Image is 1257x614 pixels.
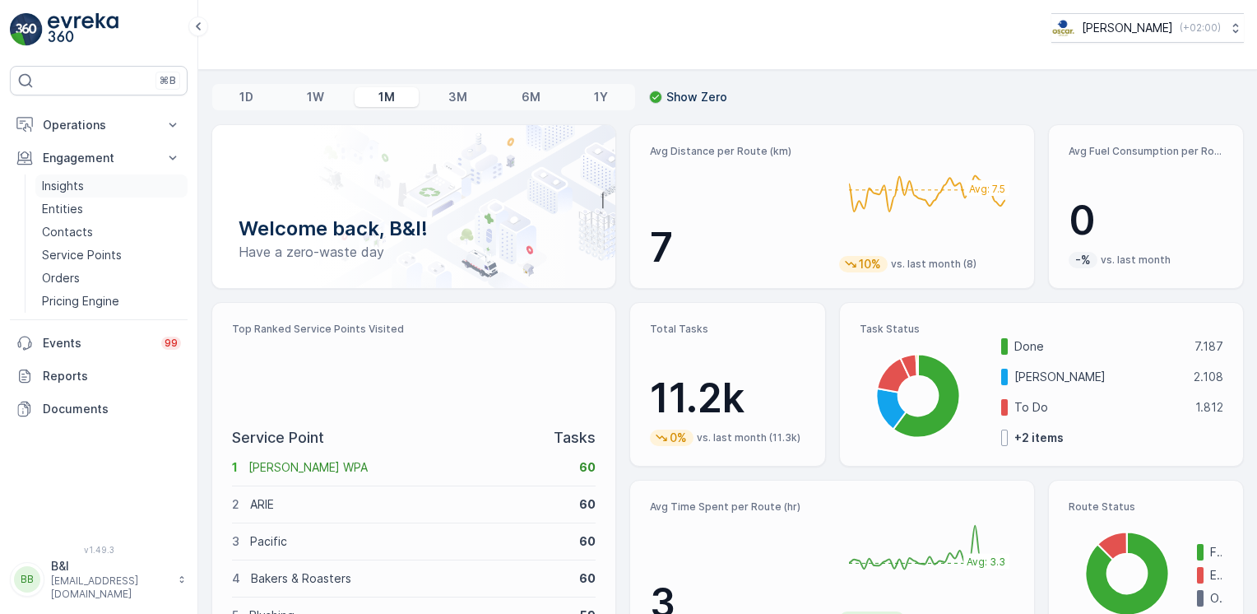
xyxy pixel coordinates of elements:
[857,256,883,272] p: 10%
[48,13,118,46] img: logo_light-DOdMpM7g.png
[10,142,188,174] button: Engagement
[35,174,188,198] a: Insights
[1051,19,1075,37] img: basis-logo_rgb2x.png
[51,558,169,574] p: B&I
[14,566,40,593] div: BB
[42,224,93,240] p: Contacts
[1101,254,1171,267] p: vs. last month
[666,89,727,105] p: Show Zero
[891,258,976,271] p: vs. last month (8)
[232,459,238,476] p: 1
[1014,399,1185,416] p: To Do
[579,533,596,550] p: 60
[35,244,188,267] a: Service Points
[1210,590,1223,607] p: Offline
[650,223,825,272] p: 7
[1069,500,1223,514] p: Route Status
[35,290,188,313] a: Pricing Engine
[522,89,540,105] p: 6M
[697,431,800,444] p: vs. last month (11.3k)
[448,89,467,105] p: 3M
[250,496,568,513] p: ARIE
[35,267,188,290] a: Orders
[42,247,122,263] p: Service Points
[594,89,608,105] p: 1Y
[43,117,155,133] p: Operations
[42,201,83,217] p: Entities
[43,335,151,351] p: Events
[10,13,43,46] img: logo
[42,178,84,194] p: Insights
[579,496,596,513] p: 60
[10,109,188,142] button: Operations
[554,426,596,449] p: Tasks
[1194,338,1223,355] p: 7.187
[1180,21,1221,35] p: ( +02:00 )
[232,570,240,587] p: 4
[42,293,119,309] p: Pricing Engine
[232,496,239,513] p: 2
[251,570,568,587] p: Bakers & Roasters
[10,327,188,360] a: Events99
[1014,338,1184,355] p: Done
[1069,145,1223,158] p: Avg Fuel Consumption per Route (lt)
[10,545,188,555] span: v 1.49.3
[1014,369,1183,385] p: [PERSON_NAME]
[232,533,239,550] p: 3
[1194,369,1223,385] p: 2.108
[650,145,825,158] p: Avg Distance per Route (km)
[165,337,178,350] p: 99
[579,570,596,587] p: 60
[160,74,176,87] p: ⌘B
[650,374,805,423] p: 11.2k
[307,89,324,105] p: 1W
[668,430,689,446] p: 0%
[43,150,155,166] p: Engagement
[650,323,805,336] p: Total Tasks
[1051,13,1244,43] button: [PERSON_NAME](+02:00)
[35,221,188,244] a: Contacts
[232,426,324,449] p: Service Point
[1014,430,1064,446] p: + 2 items
[1210,544,1223,561] p: Finished
[1069,196,1223,245] p: 0
[43,368,181,384] p: Reports
[1082,20,1173,36] p: [PERSON_NAME]
[51,574,169,601] p: [EMAIL_ADDRESS][DOMAIN_NAME]
[250,533,568,550] p: Pacific
[232,323,596,336] p: Top Ranked Service Points Visited
[42,270,80,286] p: Orders
[1195,399,1223,416] p: 1.812
[43,401,181,417] p: Documents
[1074,252,1092,268] p: -%
[10,558,188,601] button: BBB&I[EMAIL_ADDRESS][DOMAIN_NAME]
[860,323,1223,336] p: Task Status
[35,198,188,221] a: Entities
[378,89,395,105] p: 1M
[1210,567,1223,584] p: Expired
[239,216,589,242] p: Welcome back, B&I!
[10,360,188,393] a: Reports
[579,459,596,476] p: 60
[248,459,568,476] p: [PERSON_NAME] WPA
[10,393,188,426] a: Documents
[239,242,589,262] p: Have a zero-waste day
[650,500,825,514] p: Avg Time Spent per Route (hr)
[239,89,253,105] p: 1D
